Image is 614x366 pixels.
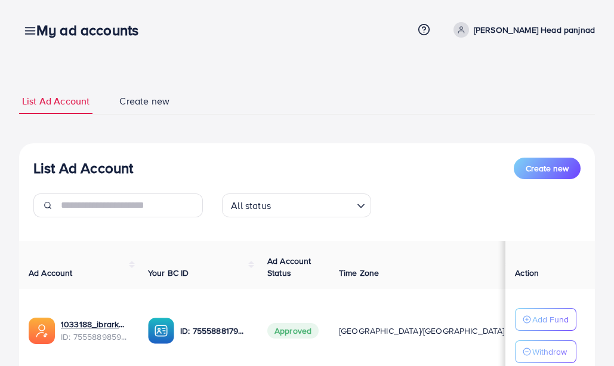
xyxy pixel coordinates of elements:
[36,21,148,39] h3: My ad accounts
[267,255,311,279] span: Ad Account Status
[222,193,371,217] div: Search for option
[61,331,129,343] span: ID: 7555889859085402113
[61,318,129,330] a: 1033188_ibrarkhan.....8875--_1759242755236
[148,318,174,344] img: ic-ba-acc.ded83a64.svg
[229,197,273,214] span: All status
[515,308,576,331] button: Add Fund
[119,94,169,108] span: Create new
[532,345,567,359] p: Withdraw
[514,158,581,179] button: Create new
[180,324,248,338] p: ID: 7555888179098861585
[339,267,379,279] span: Time Zone
[61,318,129,343] div: <span class='underline'>1033188_ibrarkhan.....8875--_1759242755236</span></br>7555889859085402113
[474,23,595,37] p: [PERSON_NAME] Head panjnad
[449,22,595,38] a: [PERSON_NAME] Head panjnad
[532,312,569,327] p: Add Fund
[515,340,576,363] button: Withdraw
[29,267,73,279] span: Ad Account
[148,267,189,279] span: Your BC ID
[515,267,539,279] span: Action
[33,159,133,177] h3: List Ad Account
[274,195,352,214] input: Search for option
[29,318,55,344] img: ic-ads-acc.e4c84228.svg
[267,323,319,339] span: Approved
[526,162,569,174] span: Create new
[22,94,90,108] span: List Ad Account
[339,325,505,337] span: [GEOGRAPHIC_DATA]/[GEOGRAPHIC_DATA]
